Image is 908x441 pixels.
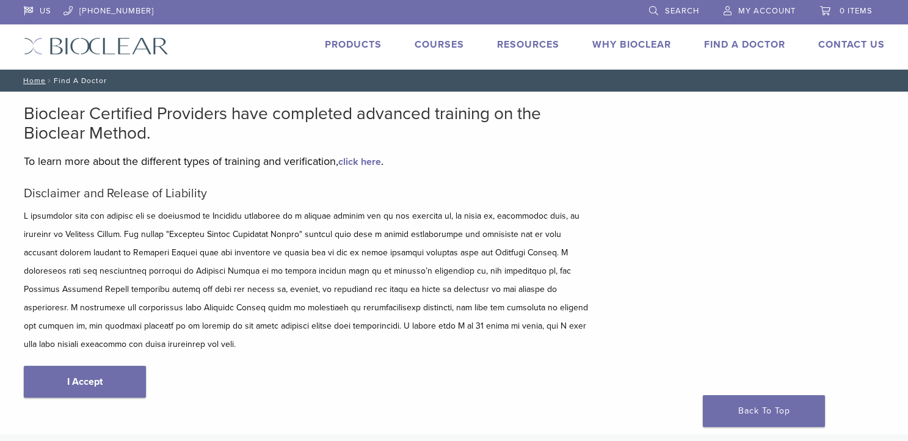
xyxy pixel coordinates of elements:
[24,186,592,201] h5: Disclaimer and Release of Liability
[703,395,825,427] a: Back To Top
[24,104,592,143] h2: Bioclear Certified Providers have completed advanced training on the Bioclear Method.
[840,6,873,16] span: 0 items
[738,6,796,16] span: My Account
[592,38,671,51] a: Why Bioclear
[24,366,146,398] a: I Accept
[325,38,382,51] a: Products
[338,156,381,168] a: click here
[15,70,894,92] nav: Find A Doctor
[415,38,464,51] a: Courses
[24,152,592,170] p: To learn more about the different types of training and verification, .
[704,38,785,51] a: Find A Doctor
[665,6,699,16] span: Search
[24,37,169,55] img: Bioclear
[818,38,885,51] a: Contact Us
[20,76,46,85] a: Home
[24,207,592,354] p: L ipsumdolor sita con adipisc eli se doeiusmod te Incididu utlaboree do m aliquae adminim ven qu ...
[46,78,54,84] span: /
[497,38,559,51] a: Resources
